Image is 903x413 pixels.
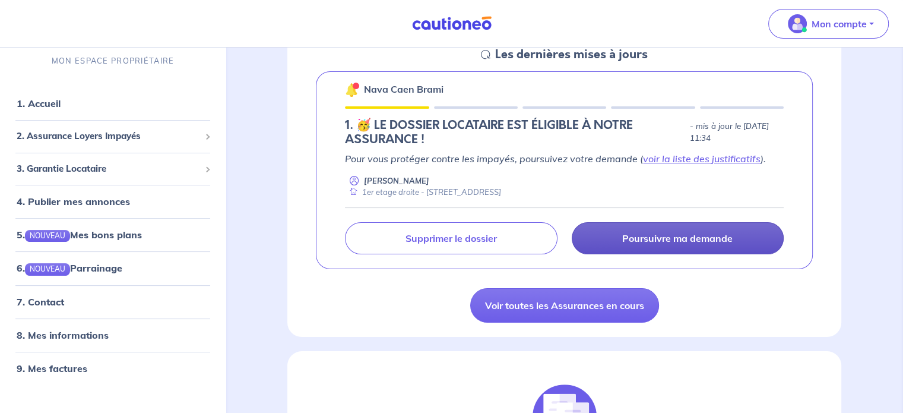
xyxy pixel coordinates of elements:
[345,222,557,254] a: Supprimer le dossier
[788,14,807,33] img: illu_account_valid_menu.svg
[643,153,761,165] a: voir la liste des justificatifs
[5,323,221,347] div: 8. Mes informations
[5,223,221,247] div: 5.NOUVEAUMes bons plans
[345,83,359,97] img: 🔔
[17,296,64,308] a: 7. Contact
[17,98,61,110] a: 1. Accueil
[5,92,221,116] div: 1. Accueil
[622,232,733,244] p: Poursuivre ma demande
[364,175,429,187] p: [PERSON_NAME]
[5,125,221,149] div: 2. Assurance Loyers Impayés
[470,288,659,323] a: Voir toutes les Assurances en cours
[17,263,122,275] a: 6.NOUVEAUParrainage
[495,48,648,62] h5: Les dernières mises à jours
[5,190,221,214] div: 4. Publier mes annonces
[768,9,889,39] button: illu_account_valid_menu.svgMon compte
[345,118,784,147] div: state: ELIGIBILITY-RESULT-IN-PROGRESS, Context: NEW,MAYBE-CERTIFICATE,ALONE,LESSOR-DOCUMENTS
[17,329,109,341] a: 8. Mes informations
[17,162,200,176] span: 3. Garantie Locataire
[572,222,784,254] a: Poursuivre ma demande
[345,118,685,147] h5: 1.︎ 🥳 LE DOSSIER LOCATAIRE EST ÉLIGIBLE À NOTRE ASSURANCE !
[407,16,496,31] img: Cautioneo
[690,121,784,144] p: - mis à jour le [DATE] 11:34
[5,357,221,380] div: 9. Mes factures
[17,196,130,208] a: 4. Publier mes annonces
[5,257,221,280] div: 6.NOUVEAUParrainage
[5,290,221,314] div: 7. Contact
[364,82,443,96] p: Nava Caen Brami
[345,152,784,166] p: Pour vous protéger contre les impayés, poursuivez votre demande ( ).
[17,362,87,374] a: 9. Mes factures
[17,130,200,144] span: 2. Assurance Loyers Impayés
[17,229,142,241] a: 5.NOUVEAUMes bons plans
[812,17,867,31] p: Mon compte
[345,187,501,198] div: 1er etage droite - [STREET_ADDRESS]
[5,157,221,181] div: 3. Garantie Locataire
[405,232,497,244] p: Supprimer le dossier
[52,56,174,67] p: MON ESPACE PROPRIÉTAIRE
